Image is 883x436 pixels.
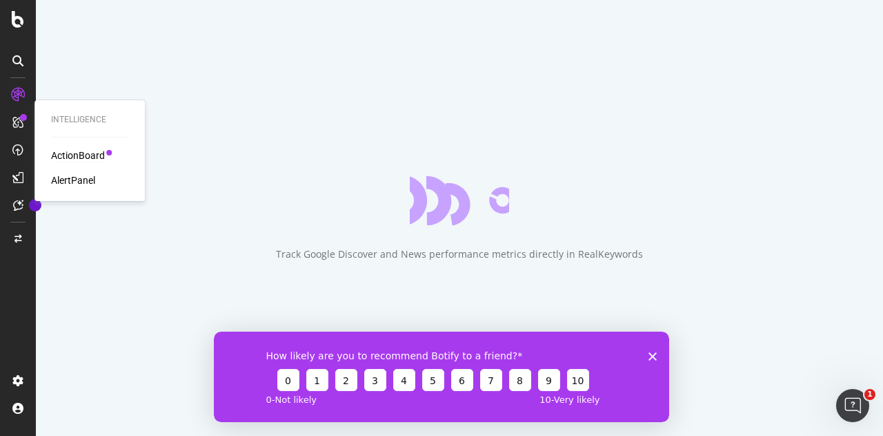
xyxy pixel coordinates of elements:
div: Tooltip anchor [29,199,41,211]
div: Intelligence [51,114,128,126]
iframe: Intercom live chat [836,389,869,422]
div: animation [410,176,509,225]
iframe: Survey from Botify [214,332,669,422]
a: AlertPanel [51,173,95,187]
a: ActionBoard [51,149,105,162]
span: 1 [864,389,875,400]
div: Track Google Discover and News performance metrics directly in RealKeywords [276,247,643,261]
